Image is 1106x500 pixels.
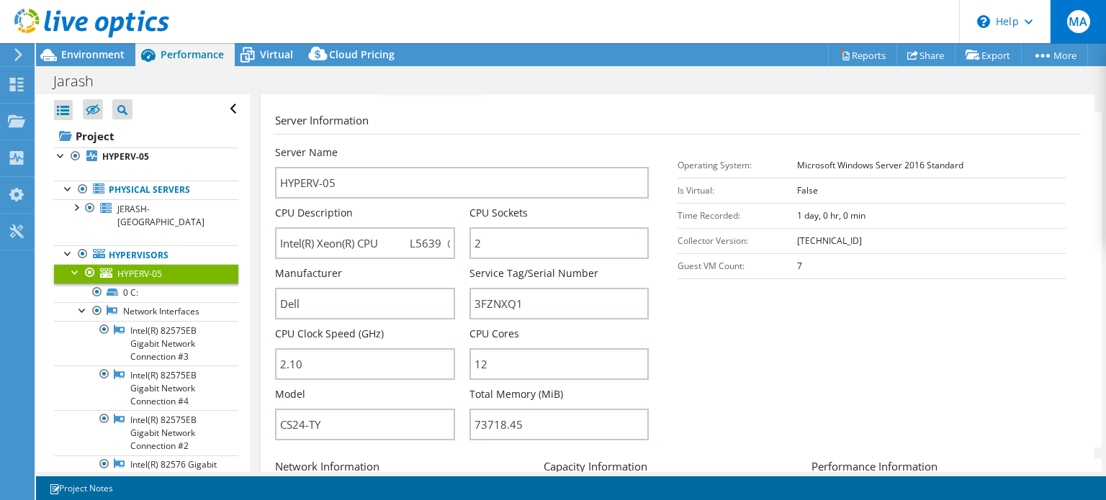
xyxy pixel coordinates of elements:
[54,321,238,365] a: Intel(R) 82575EB Gigabit Network Connection #3
[275,327,384,341] label: CPU Clock Speed (GHz)
[544,458,798,481] h3: Capacity Information
[329,47,395,61] span: Cloud Pricing
[275,458,529,481] h3: Network Information
[797,209,866,222] b: 1 day, 0 hr, 0 min
[275,145,338,160] label: Server Name
[54,410,238,455] a: Intel(R) 82575EB Gigabit Network Connection #2
[896,44,956,66] a: Share
[678,203,797,228] td: Time Recorded:
[678,253,797,278] td: Guest VM Count:
[54,302,238,321] a: Network Interfaces
[54,283,238,302] a: 0 C:
[469,206,528,220] label: CPU Sockets
[811,458,1066,481] h3: Performance Information
[275,206,353,220] label: CPU Description
[955,44,1022,66] a: Export
[54,455,238,500] a: Intel(R) 82576 Gigabit Dual Port Network Connection
[678,153,797,178] td: Operating System:
[797,159,963,171] b: Microsoft Windows Server 2016 Standard
[469,327,519,341] label: CPU Cores
[1021,44,1088,66] a: More
[828,44,897,66] a: Reports
[260,47,293,61] span: Virtual
[54,365,238,410] a: Intel(R) 82575EB Gigabit Network Connection #4
[275,387,305,401] label: Model
[117,268,162,280] span: HYPERV-05
[469,387,563,401] label: Total Memory (MiB)
[275,112,1080,135] h3: Server Information
[54,124,238,147] a: Project
[678,178,797,203] td: Is Virtual:
[54,147,238,166] a: HYPERV-05
[47,73,116,89] h1: Jarash
[275,266,342,281] label: Manufacturer
[678,228,797,253] td: Collector Version:
[39,479,123,497] a: Project Notes
[797,235,862,247] b: [TECHNICAL_ID]
[797,184,818,196] b: False
[54,264,238,283] a: HYPERV-05
[102,150,149,163] b: HYPERV-05
[54,181,238,199] a: Physical Servers
[54,199,238,231] a: JERASH-[GEOGRAPHIC_DATA]
[977,15,990,28] svg: \n
[797,260,802,272] b: 7
[117,203,204,228] span: JERASH-[GEOGRAPHIC_DATA]
[1067,10,1090,33] span: MA
[469,266,598,281] label: Service Tag/Serial Number
[61,47,125,61] span: Environment
[161,47,224,61] span: Performance
[54,245,238,264] a: Hypervisors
